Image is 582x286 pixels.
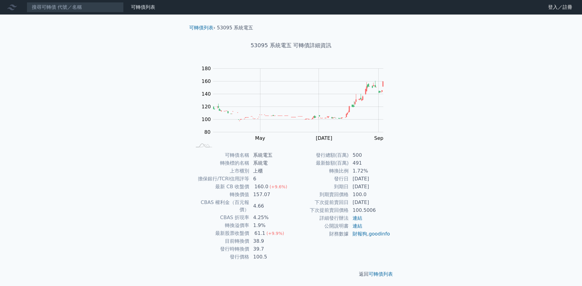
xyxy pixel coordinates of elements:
[192,229,249,237] td: 最新股票收盤價
[291,191,349,199] td: 到期賣回價格
[249,167,291,175] td: 上櫃
[27,2,124,12] input: 搜尋可轉債 代號／名稱
[249,159,291,167] td: 系統電
[349,151,390,159] td: 500
[269,184,287,189] span: (+9.6%)
[249,151,291,159] td: 系統電五
[192,245,249,253] td: 發行時轉換價
[291,222,349,230] td: 公開說明書
[249,199,291,214] td: 4.66
[291,183,349,191] td: 到期日
[192,183,249,191] td: 最新 CB 收盤價
[349,206,390,214] td: 100.5006
[543,2,577,12] a: 登入／註冊
[291,175,349,183] td: 發行日
[369,271,393,277] a: 可轉債列表
[192,253,249,261] td: 發行價格
[192,191,249,199] td: 轉換價值
[249,175,291,183] td: 6
[369,231,390,237] a: goodinfo
[249,191,291,199] td: 157.07
[192,214,249,222] td: CBAS 折現率
[349,199,390,206] td: [DATE]
[349,175,390,183] td: [DATE]
[291,199,349,206] td: 下次提前賣回日
[189,24,215,31] li: ›
[291,151,349,159] td: 發行總額(百萬)
[353,231,367,237] a: 財報狗
[349,191,390,199] td: 100.0
[291,206,349,214] td: 下次提前賣回價格
[316,135,332,141] tspan: [DATE]
[291,230,349,238] td: 財務數據
[291,214,349,222] td: 詳細發行辦法
[349,167,390,175] td: 1.72%
[349,230,390,238] td: ,
[202,78,211,84] tspan: 160
[291,167,349,175] td: 轉換比例
[192,237,249,245] td: 目前轉換價
[192,199,249,214] td: CBAS 權利金（百元報價）
[253,183,269,190] div: 160.0
[184,41,398,50] h1: 53095 系統電五 可轉債詳細資訊
[192,159,249,167] td: 轉換標的名稱
[184,271,398,278] p: 返回
[202,66,211,71] tspan: 180
[202,117,211,122] tspan: 100
[204,129,210,135] tspan: 80
[192,167,249,175] td: 上市櫃別
[349,183,390,191] td: [DATE]
[255,135,265,141] tspan: May
[249,214,291,222] td: 4.25%
[374,135,383,141] tspan: Sep
[291,159,349,167] td: 最新餘額(百萬)
[249,222,291,229] td: 1.9%
[552,257,582,286] iframe: Chat Widget
[192,175,249,183] td: 擔保銀行/TCRI信用評等
[202,104,211,110] tspan: 120
[192,151,249,159] td: 可轉債名稱
[249,253,291,261] td: 100.5
[199,66,393,153] g: Chart
[131,4,155,10] a: 可轉債列表
[253,230,266,237] div: 61.1
[192,222,249,229] td: 轉換溢價率
[349,159,390,167] td: 491
[353,223,362,229] a: 連結
[202,91,211,97] tspan: 140
[249,237,291,245] td: 38.9
[353,215,362,221] a: 連結
[189,25,213,31] a: 可轉債列表
[249,245,291,253] td: 39.7
[266,231,284,236] span: (+9.9%)
[217,24,253,31] li: 53095 系統電五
